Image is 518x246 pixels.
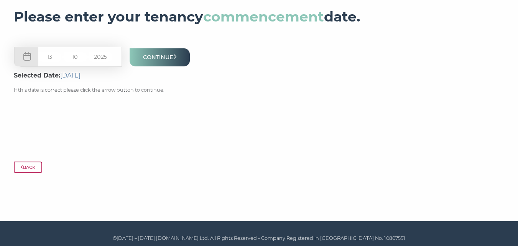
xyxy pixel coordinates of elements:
h3: Please enter your tenancy date. [14,5,505,28]
div: - - [14,47,122,67]
p: ©[DATE] – [DATE] [DOMAIN_NAME] Ltd. All Rights Reserved - Company Registered in [GEOGRAPHIC_DATA]... [16,234,503,243]
strong: Selected Date: [14,72,81,79]
button: Continue [130,48,190,66]
input: DD [38,52,61,62]
span: [DATE] [60,72,81,79]
input: MM [64,52,87,62]
input: YYYY [89,52,112,62]
strong: commencement [203,8,324,25]
p: If this date is correct please click the arrow button to continue. [14,86,190,94]
button: Back [14,162,43,173]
